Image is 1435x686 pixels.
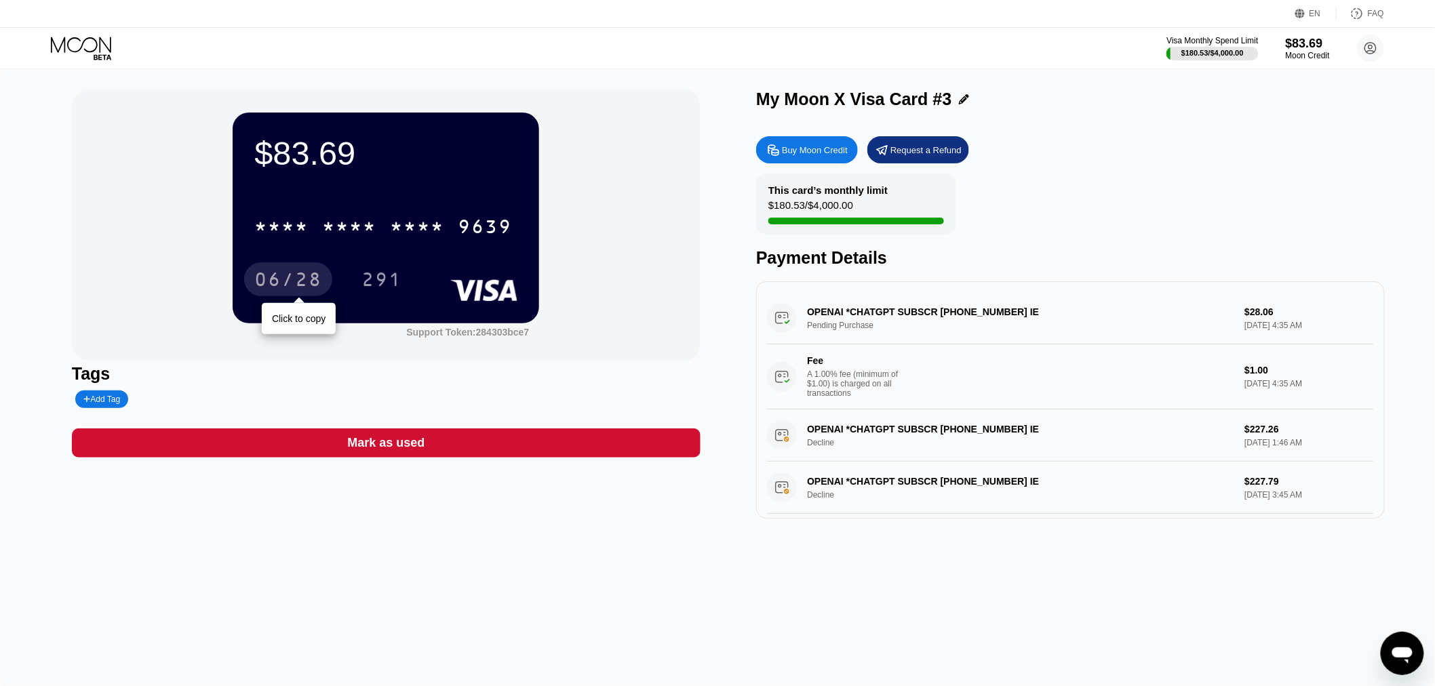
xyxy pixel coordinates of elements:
div: 06/28 [254,270,322,292]
div: $83.69 [1286,37,1330,51]
div: $180.53 / $4,000.00 [1181,49,1244,57]
div: Click to copy [272,313,326,324]
div: Visa Monthly Spend Limit$180.53/$4,000.00 [1166,36,1258,60]
div: FAQ [1337,7,1384,20]
div: Mark as used [72,428,701,458]
div: Tags [72,364,701,384]
div: Add Tag [75,390,128,408]
div: Add Tag [83,395,120,404]
div: 06/28 [244,262,332,296]
div: $83.69Moon Credit [1286,37,1330,60]
div: EN [1295,7,1337,20]
div: 291 [361,270,402,292]
div: Request a Refund [890,144,962,156]
div: [DATE] 4:35 AM [1244,379,1374,388]
div: A 1.00% fee (minimum of $1.00) is charged on all transactions [807,369,909,398]
div: Mark as used [347,435,425,451]
div: $180.53 / $4,000.00 [768,199,853,218]
div: Moon Credit [1286,51,1330,60]
div: EN [1310,9,1321,18]
div: My Moon X Visa Card #3 [756,89,952,109]
div: Request a Refund [867,136,969,163]
div: This card’s monthly limit [768,184,888,196]
div: FeeA 1.00% fee (minimum of $1.00) is charged on all transactions$1.00[DATE] 4:35 AM [767,344,1374,409]
div: Buy Moon Credit [782,144,848,156]
div: 9639 [458,218,512,239]
div: Fee [807,355,902,366]
div: 291 [351,262,412,296]
div: Support Token:284303bce7 [406,327,529,338]
div: Support Token: 284303bce7 [406,327,529,338]
iframe: Кнопка запуска окна обмена сообщениями [1381,632,1424,675]
div: Visa Monthly Spend Limit [1166,36,1258,45]
div: $1.00 [1244,365,1374,376]
div: Payment Details [756,248,1385,268]
div: FAQ [1368,9,1384,18]
div: Buy Moon Credit [756,136,858,163]
div: $83.69 [254,134,517,172]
